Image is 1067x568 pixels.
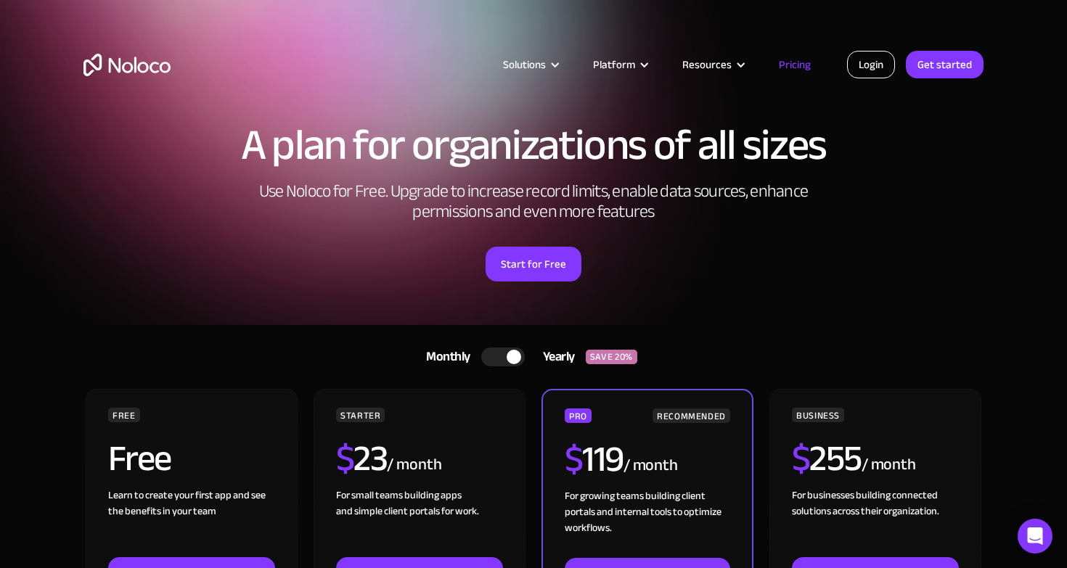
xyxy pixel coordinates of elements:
[862,453,916,477] div: / month
[906,51,984,78] a: Get started
[485,55,575,74] div: Solutions
[525,346,586,368] div: Yearly
[336,424,354,493] span: $
[108,440,171,477] h2: Free
[565,488,730,558] div: For growing teams building client portals and internal tools to optimize workflows.
[565,425,583,493] span: $
[243,181,824,222] h2: Use Noloco for Free. Upgrade to increase record limits, enable data sources, enhance permissions ...
[792,408,844,422] div: BUSINESS
[408,346,481,368] div: Monthly
[792,424,810,493] span: $
[593,55,635,74] div: Platform
[682,55,732,74] div: Resources
[565,408,592,423] div: PRO
[1018,519,1052,553] div: Open Intercom Messenger
[575,55,664,74] div: Platform
[108,408,140,422] div: FREE
[336,487,503,557] div: For small teams building apps and simple client portals for work. ‍
[387,453,441,477] div: / month
[792,487,959,557] div: For businesses building connected solutions across their organization. ‍
[486,247,581,281] a: Start for Free
[653,408,730,423] div: RECOMMENDED
[565,441,624,477] h2: 119
[108,487,275,557] div: Learn to create your first app and see the benefits in your team ‍
[664,55,761,74] div: Resources
[586,350,637,364] div: SAVE 20%
[336,408,385,422] div: STARTER
[503,55,546,74] div: Solutions
[792,440,862,477] h2: 255
[83,123,984,167] h1: A plan for organizations of all sizes
[624,454,678,477] div: / month
[83,54,171,76] a: home
[761,55,829,74] a: Pricing
[336,440,388,477] h2: 23
[847,51,895,78] a: Login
